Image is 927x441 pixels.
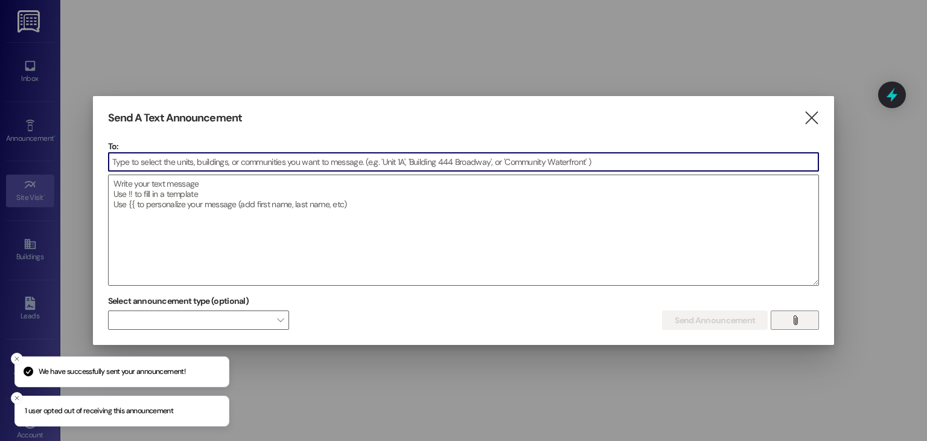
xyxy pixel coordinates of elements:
button: Close toast [11,392,23,404]
p: 1 user opted out of receiving this announcement [25,406,173,417]
i:  [803,112,820,124]
p: To: [108,140,820,152]
p: We have successfully sent your announcement! [39,366,185,377]
h3: Send A Text Announcement [108,111,242,125]
button: Send Announcement [662,311,768,330]
button: Close toast [11,352,23,364]
span: Send Announcement [675,314,755,327]
input: Type to select the units, buildings, or communities you want to message. (e.g. 'Unit 1A', 'Buildi... [109,153,819,171]
i:  [791,315,800,325]
label: Select announcement type (optional) [108,292,249,311]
